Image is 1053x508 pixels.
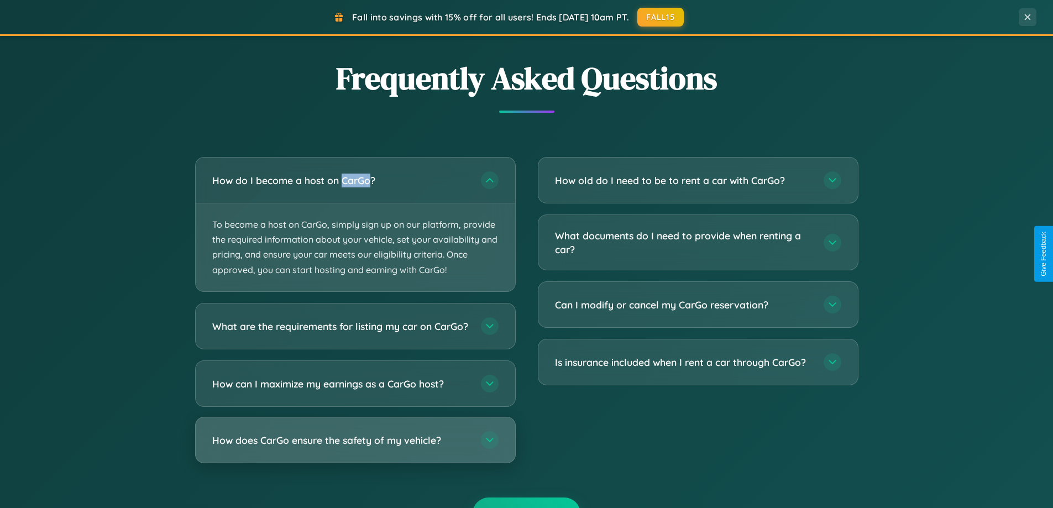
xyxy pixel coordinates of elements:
[555,298,813,312] h3: Can I modify or cancel my CarGo reservation?
[555,174,813,187] h3: How old do I need to be to rent a car with CarGo?
[212,174,470,187] h3: How do I become a host on CarGo?
[212,433,470,447] h3: How does CarGo ensure the safety of my vehicle?
[195,57,858,99] h2: Frequently Asked Questions
[196,203,515,291] p: To become a host on CarGo, simply sign up on our platform, provide the required information about...
[637,8,684,27] button: FALL15
[212,376,470,390] h3: How can I maximize my earnings as a CarGo host?
[555,229,813,256] h3: What documents do I need to provide when renting a car?
[352,12,629,23] span: Fall into savings with 15% off for all users! Ends [DATE] 10am PT.
[555,355,813,369] h3: Is insurance included when I rent a car through CarGo?
[1040,232,1047,276] div: Give Feedback
[212,319,470,333] h3: What are the requirements for listing my car on CarGo?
